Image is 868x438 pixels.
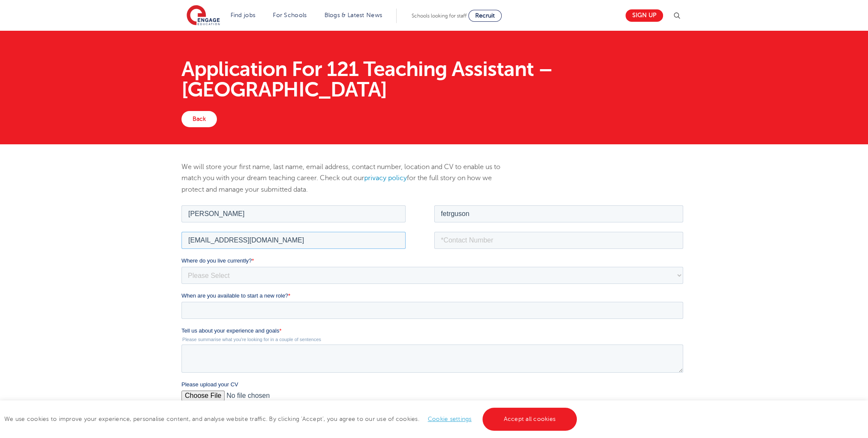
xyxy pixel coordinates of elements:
a: privacy policy [364,174,407,182]
p: We will store your first name, last name, email address, contact number, location and CV to enabl... [181,161,514,195]
span: We use cookies to improve your experience, personalise content, and analyse website traffic. By c... [4,416,579,422]
a: Sign up [625,9,663,22]
a: Blogs & Latest News [324,12,383,18]
a: Back [181,111,217,127]
a: Find jobs [231,12,256,18]
a: For Schools [273,12,307,18]
a: Recruit [468,10,502,22]
img: Engage Education [187,5,220,26]
span: Schools looking for staff [412,13,467,19]
h1: Application For 121 Teaching Assistant – [GEOGRAPHIC_DATA] [181,59,687,100]
a: Accept all cookies [482,408,577,431]
a: Cookie settings [428,416,472,422]
span: Recruit [475,12,495,19]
